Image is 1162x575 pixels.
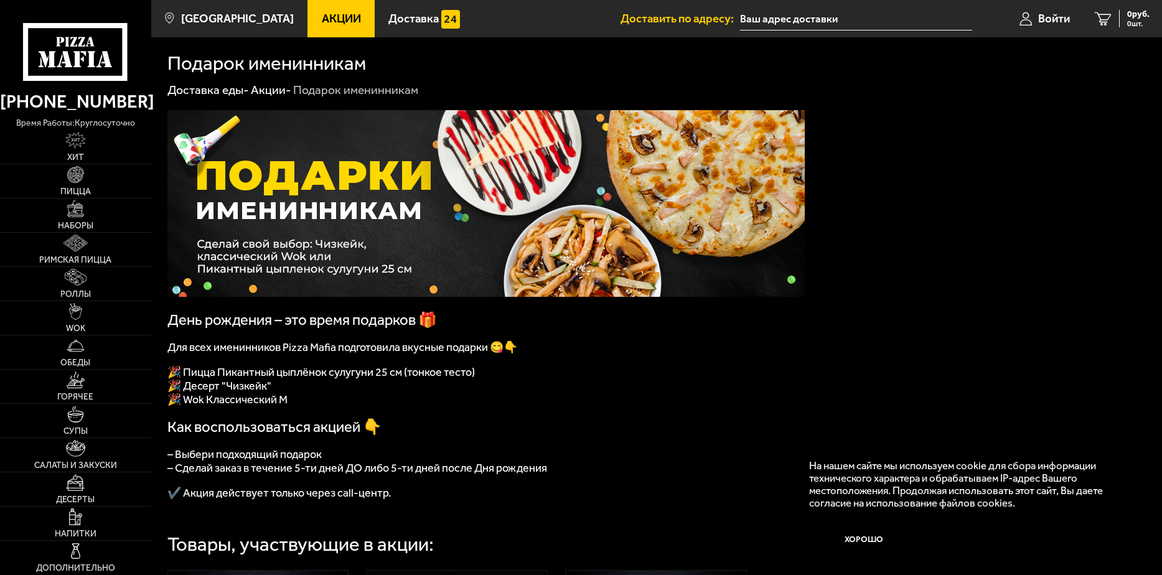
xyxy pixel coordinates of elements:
[441,10,459,28] img: 15daf4d41897b9f0e9f617042186c801.svg
[322,13,361,25] span: Акции
[60,187,91,196] span: Пицца
[167,110,805,297] img: 1024x1024
[167,393,288,406] span: 🎉 Wok Классический М
[167,83,249,97] a: Доставка еды-
[60,358,90,367] span: Обеды
[251,83,291,97] a: Акции-
[167,461,547,475] span: – Сделай заказ в течение 5-ти дней ДО либо 5-ти дней после Дня рождения
[67,153,84,162] span: Хит
[36,564,115,573] span: Дополнительно
[809,521,918,557] button: Хорошо
[167,379,271,393] span: 🎉 Десерт "Чизкейк"
[167,365,475,379] span: 🎉 Пицца Пикантный цыплёнок сулугуни 25 см (тонкое тесто)
[293,82,418,98] div: Подарок именинникам
[66,324,85,333] span: WOK
[1038,13,1070,25] span: Войти
[809,459,1126,510] p: На нашем сайте мы используем cookie для сбора информации технического характера и обрабатываем IP...
[60,290,91,299] span: Роллы
[1127,20,1150,27] span: 0 шт.
[740,7,972,30] input: Ваш адрес доставки
[167,340,517,354] span: Для всех именинников Pizza Mafia подготовила вкусные подарки 😋👇
[63,427,88,436] span: Супы
[167,311,437,329] span: День рождения – это время подарков 🎁
[55,530,96,538] span: Напитки
[167,486,391,500] span: ✔️ Акция действует только через call-центр.
[57,393,93,401] span: Горячее
[39,256,111,264] span: Римская пицца
[388,13,439,25] span: Доставка
[621,13,740,25] span: Доставить по адресу:
[181,13,294,25] span: [GEOGRAPHIC_DATA]
[167,535,434,554] div: Товары, участвующие в акции:
[56,495,95,504] span: Десерты
[167,54,366,73] h1: Подарок именинникам
[34,461,117,470] span: Салаты и закуски
[1127,10,1150,19] span: 0 руб.
[58,222,93,230] span: Наборы
[167,418,382,436] span: Как воспользоваться акцией 👇
[167,447,322,461] span: – Выбери подходящий подарок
